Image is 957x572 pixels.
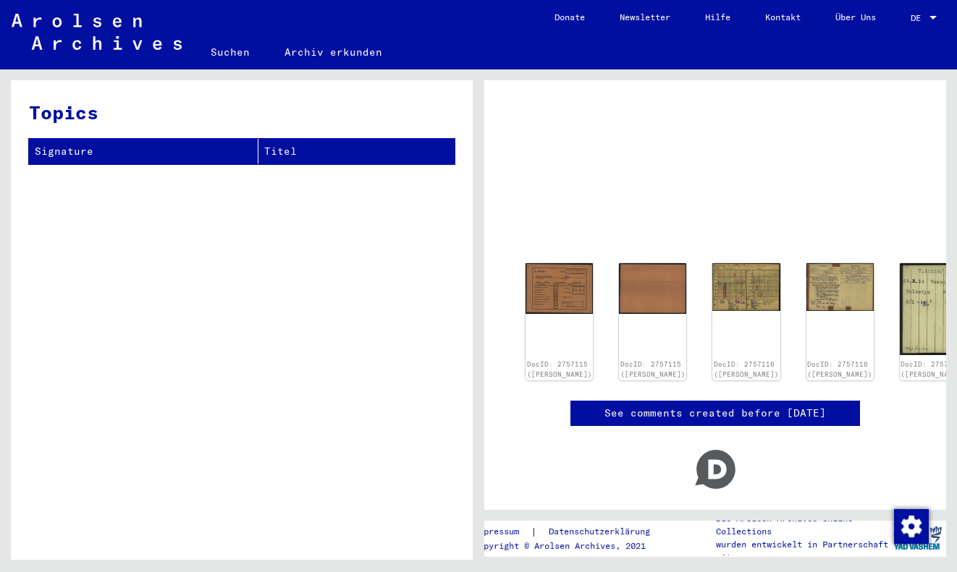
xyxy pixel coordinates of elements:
[619,263,686,314] img: 002.jpg
[806,263,874,311] img: 002.jpg
[893,508,928,543] div: Zustimmung ändern
[714,360,779,378] a: DocID: 2757116 ([PERSON_NAME])
[526,263,593,314] img: 001.jpg
[473,524,531,539] a: Impressum
[473,524,667,539] div: |
[267,35,400,69] a: Archiv erkunden
[716,512,889,538] p: Die Arolsen Archives Online-Collections
[193,35,267,69] a: Suchen
[12,14,182,50] img: Arolsen_neg.svg
[894,509,929,544] img: Zustimmung ändern
[29,98,454,127] h3: Topics
[473,539,667,552] p: Copyright © Arolsen Archives, 2021
[890,520,945,556] img: yv_logo.png
[911,13,927,23] span: DE
[527,360,592,378] a: DocID: 2757115 ([PERSON_NAME])
[604,406,826,421] a: See comments created before [DATE]
[537,524,667,539] a: Datenschutzerklärung
[29,139,258,164] th: Signature
[712,263,780,311] img: 001.jpg
[807,360,872,378] a: DocID: 2757116 ([PERSON_NAME])
[620,360,686,378] a: DocID: 2757115 ([PERSON_NAME])
[716,538,889,564] p: wurden entwickelt in Partnerschaft mit
[258,139,455,164] th: Titel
